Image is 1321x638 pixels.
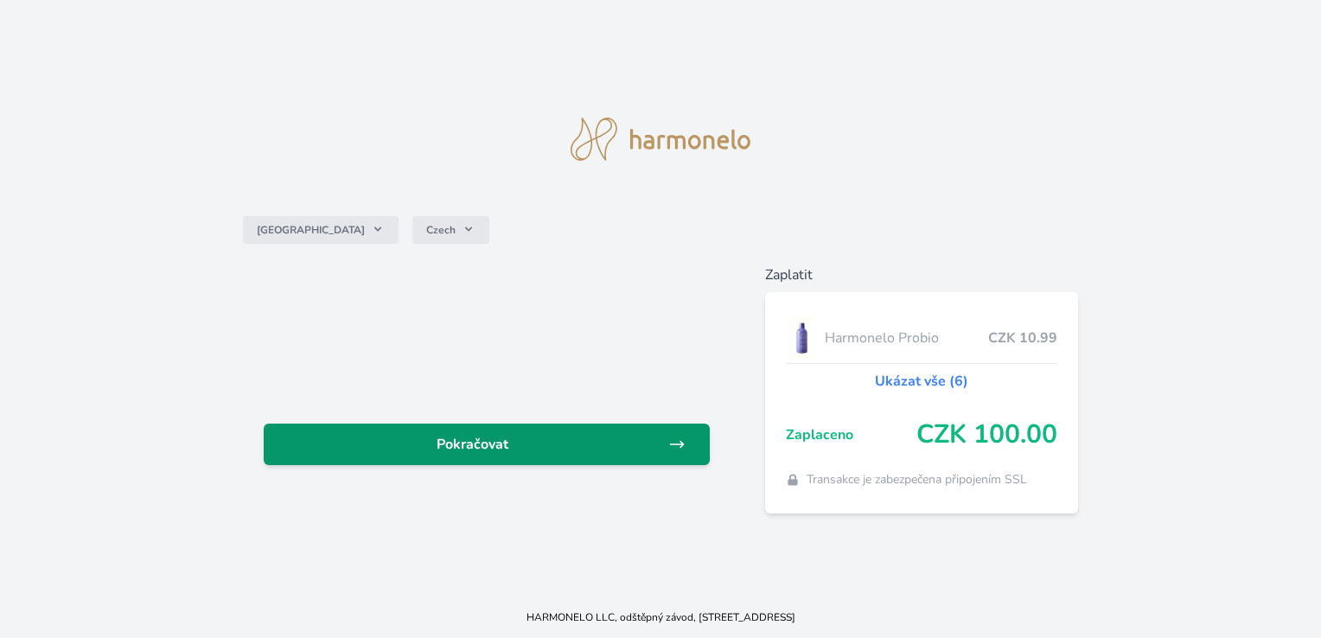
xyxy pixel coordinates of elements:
[571,118,750,161] img: logo.svg
[786,424,916,445] span: Zaplaceno
[426,223,456,237] span: Czech
[412,216,489,244] button: Czech
[916,419,1057,450] span: CZK 100.00
[257,223,365,237] span: [GEOGRAPHIC_DATA]
[825,328,987,348] span: Harmonelo Probio
[278,434,667,455] span: Pokračovat
[786,316,819,360] img: CLEAN_PROBIO_se_stinem_x-lo.jpg
[807,471,1027,488] span: Transakce je zabezpečena připojením SSL
[243,216,399,244] button: [GEOGRAPHIC_DATA]
[875,371,968,392] a: Ukázat vše (6)
[264,424,709,465] a: Pokračovat
[765,265,1078,285] h6: Zaplatit
[988,328,1057,348] span: CZK 10.99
